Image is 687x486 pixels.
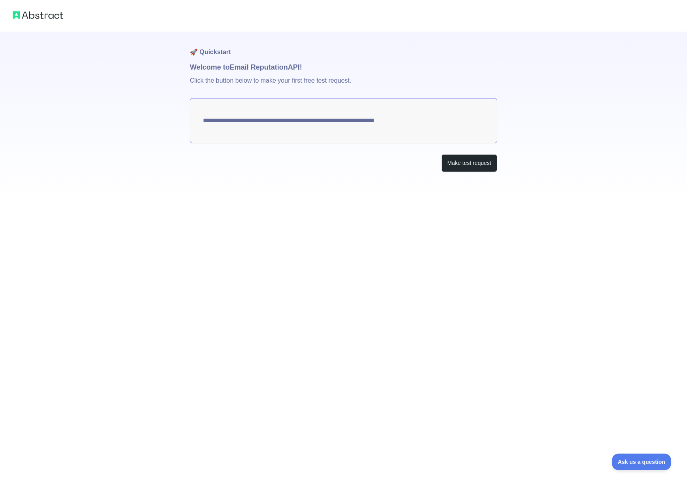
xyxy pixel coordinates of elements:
button: Make test request [441,154,497,172]
h1: Welcome to Email Reputation API! [190,62,497,73]
img: Abstract logo [13,9,63,21]
p: Click the button below to make your first free test request. [190,73,497,98]
h1: 🚀 Quickstart [190,32,497,62]
iframe: Toggle Customer Support [612,454,671,470]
